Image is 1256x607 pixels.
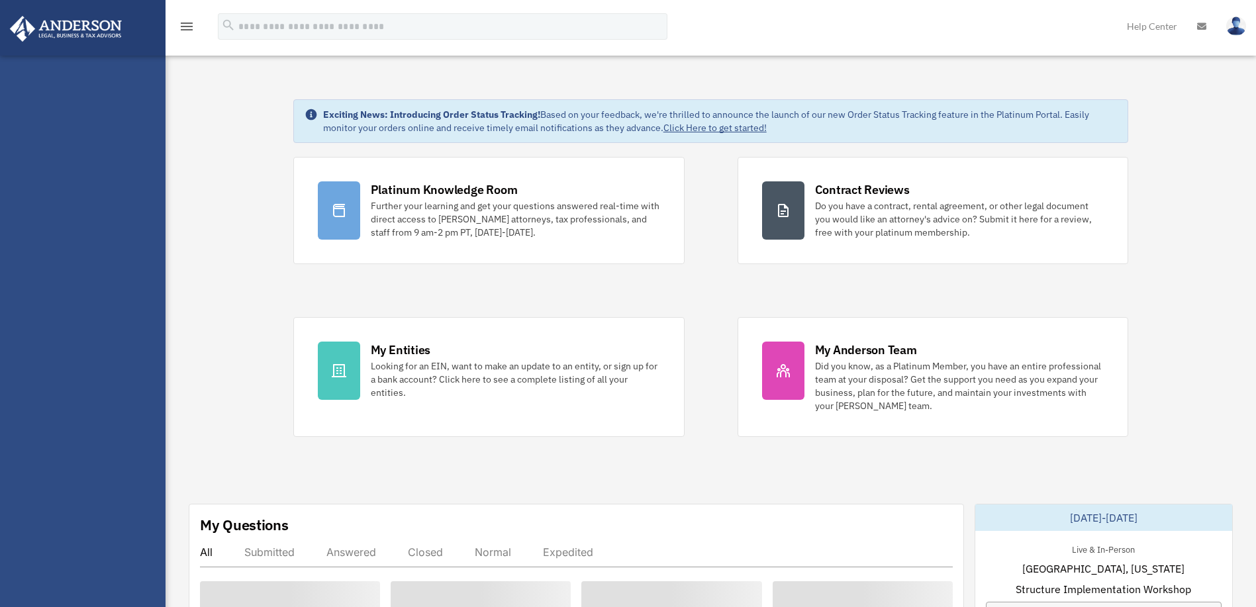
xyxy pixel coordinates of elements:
div: [DATE]-[DATE] [975,504,1232,531]
img: User Pic [1226,17,1246,36]
span: Structure Implementation Workshop [1016,581,1191,597]
div: My Questions [200,515,289,535]
div: Closed [408,545,443,559]
a: Platinum Knowledge Room Further your learning and get your questions answered real-time with dire... [293,157,685,264]
div: All [200,545,213,559]
div: Platinum Knowledge Room [371,181,518,198]
a: My Entities Looking for an EIN, want to make an update to an entity, or sign up for a bank accoun... [293,317,685,437]
i: menu [179,19,195,34]
a: menu [179,23,195,34]
div: Further your learning and get your questions answered real-time with direct access to [PERSON_NAM... [371,199,660,239]
div: Live & In-Person [1061,541,1145,555]
div: Did you know, as a Platinum Member, you have an entire professional team at your disposal? Get th... [815,359,1104,412]
a: Click Here to get started! [663,122,767,134]
img: Anderson Advisors Platinum Portal [6,16,126,42]
div: Submitted [244,545,295,559]
i: search [221,18,236,32]
div: Contract Reviews [815,181,910,198]
div: Expedited [543,545,593,559]
div: Looking for an EIN, want to make an update to an entity, or sign up for a bank account? Click her... [371,359,660,399]
div: Normal [475,545,511,559]
div: Based on your feedback, we're thrilled to announce the launch of our new Order Status Tracking fe... [323,108,1118,134]
div: My Entities [371,342,430,358]
div: Do you have a contract, rental agreement, or other legal document you would like an attorney's ad... [815,199,1104,239]
a: Contract Reviews Do you have a contract, rental agreement, or other legal document you would like... [738,157,1129,264]
span: [GEOGRAPHIC_DATA], [US_STATE] [1022,561,1184,577]
div: My Anderson Team [815,342,917,358]
strong: Exciting News: Introducing Order Status Tracking! [323,109,540,120]
a: My Anderson Team Did you know, as a Platinum Member, you have an entire professional team at your... [738,317,1129,437]
div: Answered [326,545,376,559]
